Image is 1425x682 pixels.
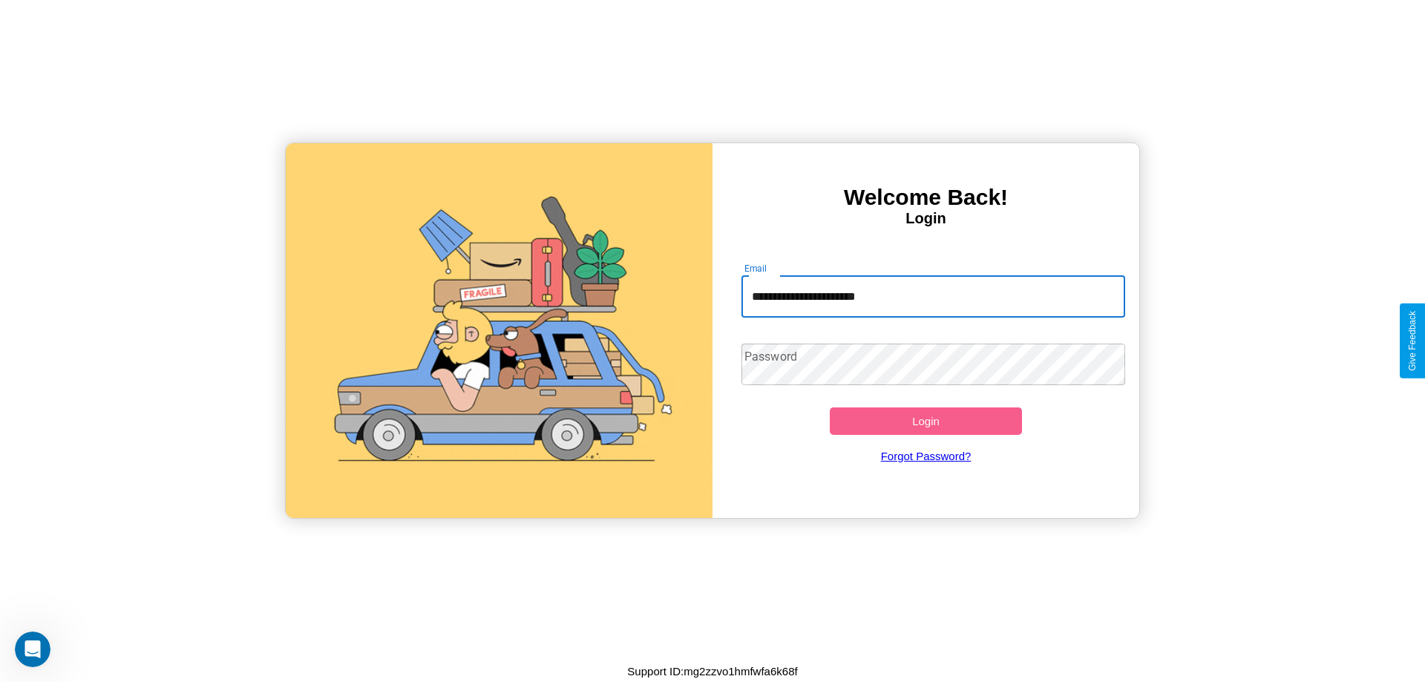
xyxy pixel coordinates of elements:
[286,143,712,518] img: gif
[1407,311,1418,371] div: Give Feedback
[712,210,1139,227] h4: Login
[712,185,1139,210] h3: Welcome Back!
[15,632,50,667] iframe: Intercom live chat
[830,407,1022,435] button: Login
[744,262,767,275] label: Email
[627,661,797,681] p: Support ID: mg2zzvo1hmfwfa6k68f
[734,435,1118,477] a: Forgot Password?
